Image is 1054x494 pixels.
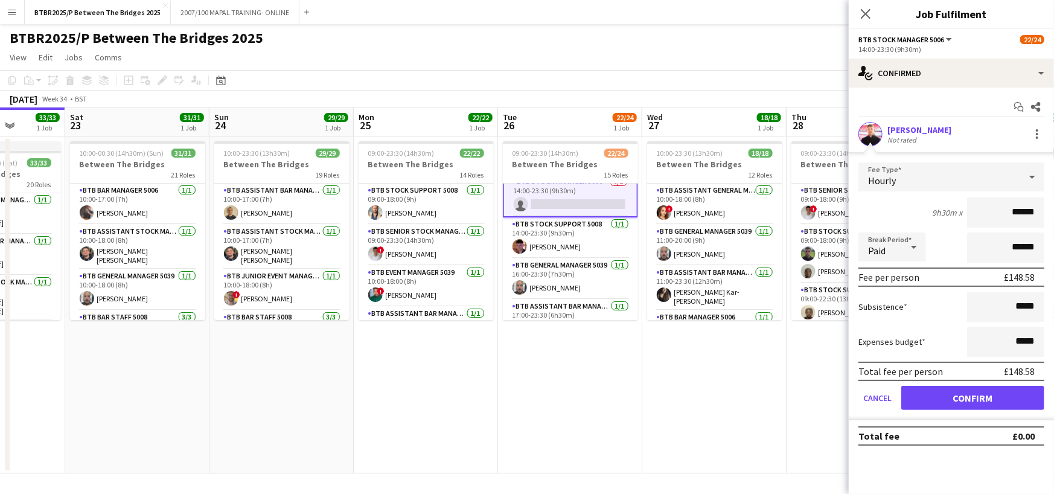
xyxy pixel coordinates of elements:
div: Total fee per person [858,365,943,377]
app-job-card: 09:00-23:30 (14h30m)22/24Between The Bridges15 RolesBTB Bar Staff 50081/114:00-23:30 (9h30m)[PERS... [503,141,638,320]
app-card-role: BTB Stock support 50081/109:00-22:30 (13h30m)[PERSON_NAME] [791,283,927,324]
span: 22/22 [460,149,484,158]
span: ! [233,291,240,298]
div: £0.00 [1012,430,1035,442]
div: 1 Job [36,123,59,132]
span: BTB Stock Manager 5006 [858,35,944,44]
span: Jobs [65,52,83,63]
label: Expenses budget [858,336,925,347]
span: 19 Roles [316,170,340,179]
div: 1 Job [613,123,636,132]
app-card-role: BTB General Manager 50391/110:00-18:00 (8h)[PERSON_NAME] [70,269,205,310]
a: Jobs [60,50,88,65]
span: 22/24 [1020,35,1044,44]
app-card-role: BTB Bar Manager 50061/110:00-17:00 (7h)[PERSON_NAME] [70,184,205,225]
div: 09:00-23:30 (14h30m)34/34Between The Bridges20 RolesBTB Senior Stock Manager 50061/109:00-18:00 (... [791,141,927,320]
app-card-role: BTB General Manager 50391/111:00-20:00 (9h)[PERSON_NAME] [647,225,782,266]
app-card-role: BTB Bar Manager 50061/1 [647,310,782,351]
span: 12 Roles [749,170,773,179]
span: 10:00-23:30 (13h30m) [224,149,290,158]
app-card-role: BTB Junior Event Manager 50391/110:00-18:00 (8h)![PERSON_NAME] [214,269,350,310]
button: BTB Stock Manager 5006 [858,35,954,44]
span: Mon [359,112,374,123]
span: 22/22 [468,113,493,122]
span: 33/33 [36,113,60,122]
h3: Between The Bridges [70,159,205,170]
span: 21 Roles [171,170,196,179]
span: 22/24 [604,149,628,158]
div: Fee per person [858,271,919,283]
app-card-role: BTB Stock support 50081/109:00-18:00 (9h)[PERSON_NAME] [359,184,494,225]
span: 29/29 [316,149,340,158]
app-job-card: 09:00-23:30 (14h30m)22/22Between The Bridges14 RolesBTB Stock support 50081/109:00-18:00 (9h)[PER... [359,141,494,320]
span: View [10,52,27,63]
app-card-role: BTB Assistant Bar Manager 50061/111:00-17:00 (6h) [359,307,494,351]
div: 9h30m x [932,207,962,218]
button: BTBR2025/P Between The Bridges 2025 [25,1,171,24]
button: 2007/100 MAPAL TRAINING- ONLINE [171,1,299,24]
span: ! [810,205,817,213]
span: 29/29 [324,113,348,122]
div: 1 Job [469,123,492,132]
span: 28 [790,118,806,132]
div: 1 Job [758,123,781,132]
app-job-card: 10:00-23:30 (13h30m)29/29Between The Bridges19 RolesBTB Assistant Bar Manager 50061/110:00-17:00 ... [214,141,350,320]
span: 09:00-23:30 (14h30m) [513,149,579,158]
span: 24 [212,118,229,132]
div: 14:00-23:30 (9h30m) [858,45,1044,54]
span: 15 Roles [604,170,628,179]
app-job-card: 10:00-00:30 (14h30m) (Sun)31/31Between The Bridges21 RolesBTB Bar Manager 50061/110:00-17:00 (7h)... [70,141,205,320]
span: Sat [70,112,83,123]
span: Week 34 [40,94,70,103]
app-card-role: BTB General Manager 50391/116:00-23:30 (7h30m)[PERSON_NAME] [503,258,638,300]
span: 23 [68,118,83,132]
h3: Between The Bridges [359,159,494,170]
app-card-role: BTB Assistant Bar Manager 50061/111:00-23:30 (12h30m)[PERSON_NAME] Kar-[PERSON_NAME] [647,266,782,310]
span: 26 [501,118,517,132]
span: 33/33 [27,158,51,167]
div: 1 Job [180,123,203,132]
h1: BTBR2025/P Between The Bridges 2025 [10,29,263,47]
div: 1 Job [325,123,348,132]
div: £148.58 [1004,271,1035,283]
a: Comms [90,50,127,65]
label: Subsistence [858,301,907,312]
app-card-role: BTB Bar Staff 50083/3 [214,310,350,387]
h3: Between The Bridges [503,159,638,170]
app-card-role: BTB Stock support 50082/209:00-18:00 (9h)[PERSON_NAME][PERSON_NAME] [791,225,927,283]
div: Total fee [858,430,899,442]
span: ! [377,287,385,295]
div: £148.58 [1004,365,1035,377]
app-card-role: BTB Assistant Bar Manager 50061/110:00-17:00 (7h)[PERSON_NAME] [214,184,350,225]
app-job-card: 10:00-23:30 (13h30m)18/18Between The Bridges12 RolesBTB Assistant General Manager 50061/110:00-18... [647,141,782,320]
span: Paid [868,245,886,257]
span: Sun [214,112,229,123]
span: Wed [647,112,663,123]
button: Cancel [858,386,896,410]
span: 31/31 [171,149,196,158]
h3: Between The Bridges [791,159,927,170]
app-card-role: BTB Senior Stock Manager 50061/109:00-18:00 (9h)![PERSON_NAME] [791,184,927,225]
span: 10:00-23:30 (13h30m) [657,149,723,158]
app-card-role: BTB Assistant General Manager 50061/110:00-18:00 (8h)![PERSON_NAME] [647,184,782,225]
span: 10:00-00:30 (14h30m) (Sun) [80,149,164,158]
h3: Between The Bridges [214,159,350,170]
span: 31/31 [180,113,204,122]
span: Thu [791,112,806,123]
span: 14 Roles [460,170,484,179]
app-card-role: BTB Assistant Bar Manager 50061/117:00-23:30 (6h30m) [503,300,638,344]
app-card-role: BTB Senior Stock Manager 50061/109:00-23:30 (14h30m)![PERSON_NAME] [359,225,494,266]
span: 20 Roles [27,180,51,189]
div: BST [75,94,87,103]
span: ! [377,246,385,254]
app-card-role: BTB Assistant Stock Manager 50061/110:00-17:00 (7h)[PERSON_NAME] [PERSON_NAME] [214,225,350,269]
div: [PERSON_NAME] [887,124,951,135]
span: Comms [95,52,122,63]
span: Tue [503,112,517,123]
span: 09:00-23:30 (14h30m) [801,149,867,158]
span: 09:00-23:30 (14h30m) [368,149,435,158]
